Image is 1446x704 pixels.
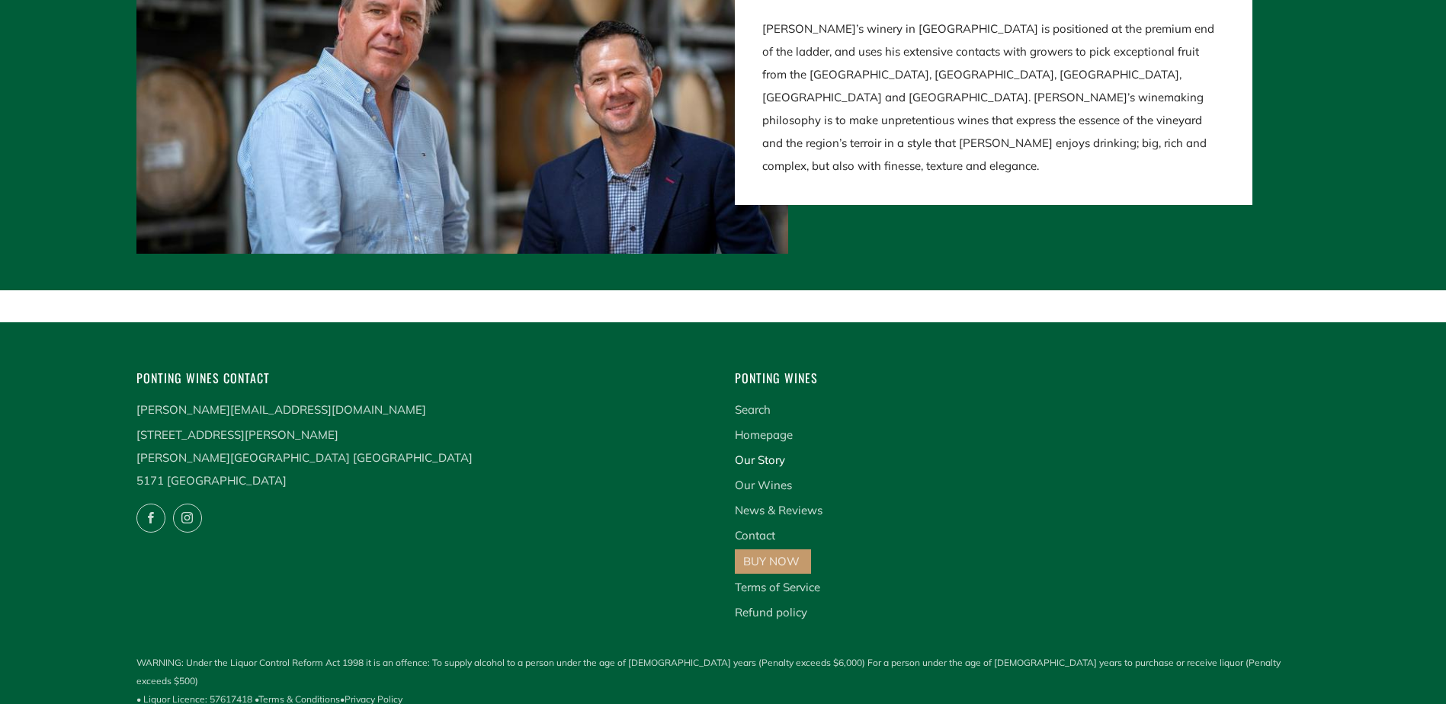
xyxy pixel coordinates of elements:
a: Our Wines [735,478,792,492]
a: Refund policy [735,605,807,619]
span: WARNING: Under the Liquor Control Reform Act 1998 it is an offence: To supply alcohol to a person... [136,654,1310,690]
a: News & Reviews [735,503,822,517]
a: Terms of Service [735,580,820,594]
h4: Ponting Wines [735,368,1310,389]
a: Homepage [735,427,793,442]
a: BUY NOW [743,554,800,568]
p: [PERSON_NAME]’s winery in [GEOGRAPHIC_DATA] is positioned at the premium end of the ladder, and u... [762,18,1226,178]
h4: Ponting Wines Contact [136,368,712,389]
a: Search [735,402,771,417]
a: Contact [735,528,775,542]
a: [PERSON_NAME][EMAIL_ADDRESS][DOMAIN_NAME] [136,402,426,417]
a: Our Story [735,453,785,467]
p: [STREET_ADDRESS][PERSON_NAME] [PERSON_NAME][GEOGRAPHIC_DATA] [GEOGRAPHIC_DATA] 5171 [GEOGRAPHIC_D... [136,424,712,492]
